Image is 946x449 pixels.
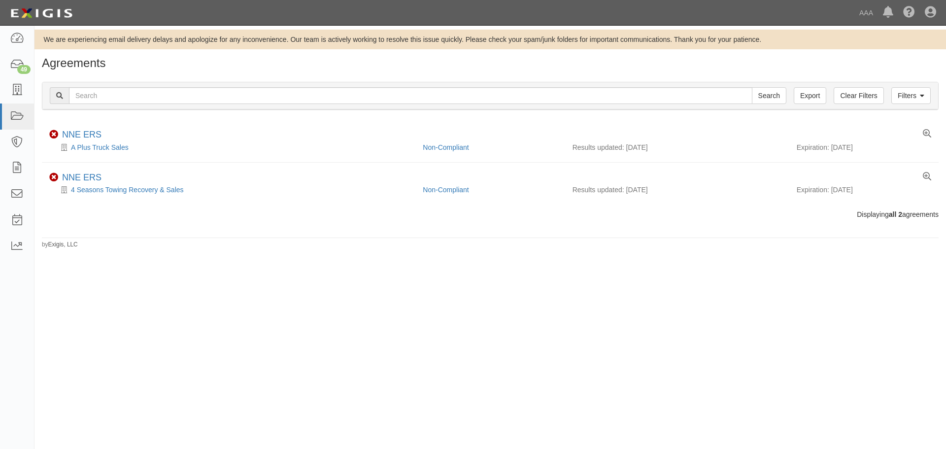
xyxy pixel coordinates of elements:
input: Search [752,87,786,104]
a: Non-Compliant [423,143,469,151]
div: Displaying agreements [34,209,946,219]
a: View results summary [923,130,931,138]
a: NNE ERS [62,173,101,182]
a: 4 Seasons Towing Recovery & Sales [71,186,184,194]
a: NNE ERS [62,130,101,139]
div: Expiration: [DATE] [797,142,931,152]
img: logo-5460c22ac91f19d4615b14bd174203de0afe785f0fc80cf4dbbc73dc1793850b.png [7,4,75,22]
i: Non-Compliant [49,130,58,139]
div: Results updated: [DATE] [573,185,782,195]
div: NNE ERS [62,173,101,183]
div: 4 Seasons Towing Recovery & Sales [49,185,415,195]
a: View results summary [923,173,931,181]
i: Non-Compliant [49,173,58,182]
h1: Agreements [42,57,939,69]
a: A Plus Truck Sales [71,143,129,151]
a: Exigis, LLC [48,241,78,248]
a: Non-Compliant [423,186,469,194]
b: all 2 [889,210,902,218]
input: Search [69,87,752,104]
a: Export [794,87,826,104]
div: Expiration: [DATE] [797,185,931,195]
div: A Plus Truck Sales [49,142,415,152]
a: AAA [854,3,878,23]
small: by [42,241,78,249]
div: We are experiencing email delivery delays and apologize for any inconvenience. Our team is active... [34,35,946,44]
a: Clear Filters [834,87,883,104]
div: 49 [17,65,31,74]
div: Results updated: [DATE] [573,142,782,152]
a: Filters [891,87,931,104]
i: Help Center - Complianz [903,7,915,19]
div: NNE ERS [62,130,101,140]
